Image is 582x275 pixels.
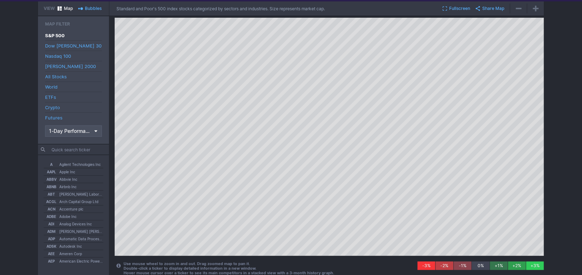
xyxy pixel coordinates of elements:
[44,206,59,212] span: ACN
[44,250,103,257] button: AEEAmeren Corp
[44,236,59,242] span: ADP
[45,102,102,112] a: Crypto
[45,92,102,102] a: ETFs
[59,191,103,197] span: [PERSON_NAME] Laboratories
[44,213,59,220] span: ADBE
[44,168,103,175] button: AAPLApple Inc
[44,206,103,213] button: ACNAccenture plc
[85,5,102,12] span: Bubbles
[59,221,92,227] span: Analog Devices Inc
[45,82,102,92] a: World
[44,228,103,235] button: ADM[PERSON_NAME] [PERSON_NAME] Midland Co
[59,176,77,183] span: Abbvie Inc
[44,198,103,205] button: ACGLArch Capital Group Ltd
[44,258,59,264] span: AEP
[44,243,103,250] button: ADSKAutodesk Inc
[44,228,59,235] span: ADM
[44,221,59,227] span: ADI
[44,176,103,183] button: ABBVAbbvie Inc
[44,243,59,249] span: ADSK
[454,262,472,270] div: -1%
[44,183,103,190] button: ABNBAirbnb Inc
[59,228,103,235] span: [PERSON_NAME] [PERSON_NAME] Midland Co
[436,262,453,270] div: -2%
[449,5,470,12] span: Fullscreen
[59,169,75,175] span: Apple Inc
[59,251,82,257] span: Ameren Corp
[59,258,103,264] span: American Electric Power Company Inc
[44,220,103,228] button: ADIAnalog Devices Inc
[45,30,102,40] a: S&P 500
[116,6,325,11] p: Standard and Poor's 500 index stocks categorized by sectors and industries. Size represents marke...
[49,128,91,135] span: 1-Day Performance
[44,184,59,190] span: ABNB
[45,125,102,137] button: Data type
[508,262,526,270] div: +2%
[59,236,103,242] span: Automatic Data Processing Inc
[44,191,103,198] button: ABT[PERSON_NAME] Laboratories
[473,4,507,13] button: Share Map
[44,235,103,242] button: ADPAutomatic Data Processing Inc
[45,21,102,28] h2: Map Filter
[482,5,504,12] span: Share Map
[472,262,490,270] div: 0%
[526,262,544,270] div: +3%
[44,169,59,175] span: AAPL
[44,258,103,265] button: AEPAmerican Electric Power Company Inc
[44,161,103,168] button: AAgilent Technologies Inc
[44,161,59,168] span: A
[44,5,55,12] h2: View
[42,145,109,155] input: Quick search ticker
[59,213,77,220] span: Adobe Inc
[44,191,59,197] span: ABT
[59,198,98,205] span: Arch Capital Group Ltd
[440,4,473,13] button: Fullscreen
[64,5,73,12] span: Map
[59,184,77,190] span: Airbnb Inc
[45,61,102,71] a: [PERSON_NAME] 2000
[45,51,102,61] a: Nasdaq 100
[59,161,101,168] span: Agilent Technologies Inc
[76,4,104,13] a: Bubbles
[55,4,76,13] a: Map
[44,198,59,205] span: ACGL
[59,206,83,212] span: Accenture plc
[45,113,102,123] a: Futures
[45,72,102,82] a: All Stocks
[59,243,82,249] span: Autodesk Inc
[45,41,102,51] a: Dow [PERSON_NAME] 30
[44,176,59,183] span: ABBV
[418,262,435,270] div: -3%
[44,251,59,257] span: AEE
[490,262,508,270] div: +1%
[44,213,103,220] button: ADBEAdobe Inc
